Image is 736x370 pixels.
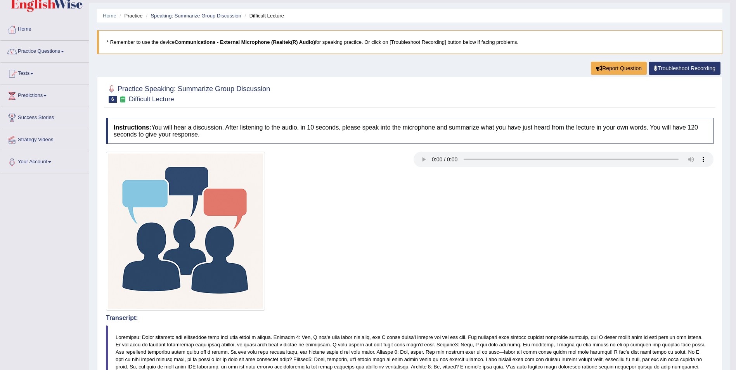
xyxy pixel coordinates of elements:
[97,30,722,54] blockquote: * Remember to use the device for speaking practice. Or click on [Troubleshoot Recording] button b...
[175,39,315,45] b: Communications - External Microphone (Realtek(R) Audio)
[0,41,89,60] a: Practice Questions
[0,129,89,149] a: Strategy Videos
[114,124,151,131] b: Instructions:
[106,315,713,322] h4: Transcript:
[649,62,720,75] a: Troubleshoot Recording
[109,96,117,103] span: 6
[0,19,89,38] a: Home
[106,83,270,103] h2: Practice Speaking: Summarize Group Discussion
[0,151,89,171] a: Your Account
[0,85,89,104] a: Predictions
[103,13,116,19] a: Home
[106,118,713,144] h4: You will hear a discussion. After listening to the audio, in 10 seconds, please speak into the mi...
[0,107,89,126] a: Success Stories
[0,63,89,82] a: Tests
[129,95,174,103] small: Difficult Lecture
[151,13,241,19] a: Speaking: Summarize Group Discussion
[119,96,127,103] small: Exam occurring question
[591,62,647,75] button: Report Question
[118,12,142,19] li: Practice
[242,12,284,19] li: Difficult Lecture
